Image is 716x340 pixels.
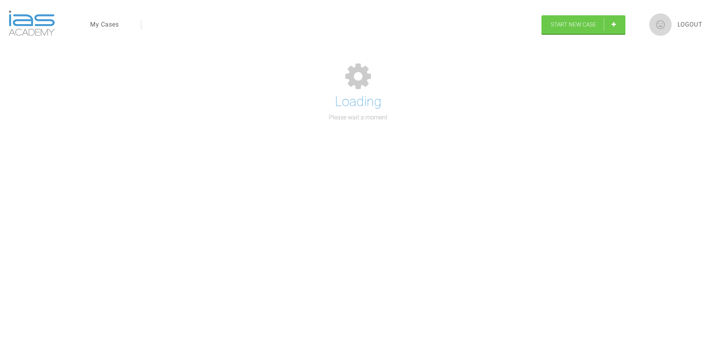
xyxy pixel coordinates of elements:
a: Start New Case [541,15,625,34]
p: Please wait a moment [329,113,387,122]
img: logo-light.3e3ef733.png [9,10,55,36]
a: Logout [678,20,703,29]
h1: Loading [335,91,381,113]
img: profile.png [649,13,672,36]
a: My Cases [90,20,119,29]
span: Start New Case [551,21,596,28]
